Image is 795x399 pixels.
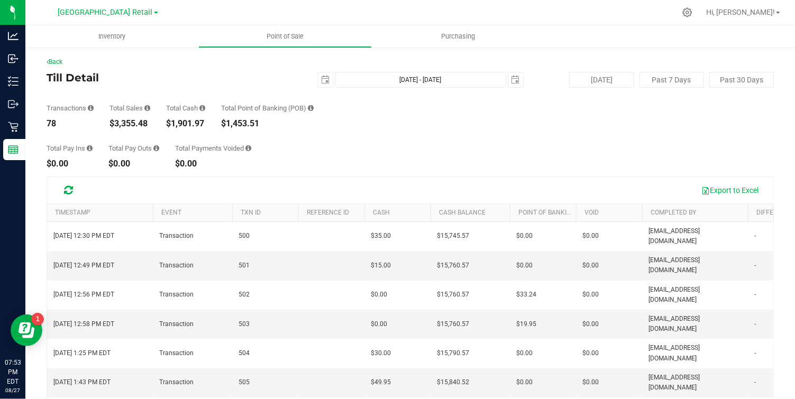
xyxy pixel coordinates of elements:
inline-svg: Inventory [8,76,19,87]
span: 505 [239,377,250,387]
a: Purchasing [372,25,545,48]
i: Sum of all successful, non-voided payment transaction amounts (excluding tips and transaction fee... [144,105,150,112]
a: REFERENCE ID [307,209,349,216]
div: 78 [47,119,94,128]
span: $19.95 [516,319,536,329]
i: Sum of all cash pay-ins added to the till within the date range. [87,145,93,152]
span: $0.00 [582,348,599,358]
span: Point of Sale [252,32,318,41]
span: - [754,377,756,387]
span: [DATE] 12:30 PM EDT [53,231,114,241]
span: $30.00 [371,348,391,358]
span: 500 [239,231,250,241]
span: [DATE] 12:49 PM EDT [53,261,114,271]
span: $0.00 [582,231,599,241]
div: Total Sales [109,105,150,112]
span: select [318,72,333,87]
h4: Till Detail [47,72,289,83]
i: Sum of all voided payment transaction amounts (excluding tips and transaction fees) within the da... [245,145,251,152]
span: Inventory [84,32,140,41]
iframe: Resource center unread badge [31,313,44,326]
span: $33.24 [516,290,536,300]
i: Sum of the successful, non-voided point-of-banking payment transaction amounts, both via payment ... [308,105,314,112]
a: TXN ID [241,209,261,216]
div: Total Payments Voided [175,145,251,152]
a: Completed By [651,209,696,216]
span: [EMAIL_ADDRESS][DOMAIN_NAME] [648,373,742,393]
span: 501 [239,261,250,271]
span: 503 [239,319,250,329]
span: [EMAIL_ADDRESS][DOMAIN_NAME] [648,226,742,246]
span: [GEOGRAPHIC_DATA] Retail [58,8,153,17]
span: $0.00 [371,290,387,300]
i: Sum of all successful, non-voided cash payment transaction amounts (excluding tips and transactio... [199,105,205,112]
span: [DATE] 1:25 PM EDT [53,348,111,358]
div: $1,453.51 [221,119,314,128]
inline-svg: Retail [8,122,19,132]
span: $49.95 [371,377,391,387]
div: $0.00 [47,160,93,168]
button: Past 30 Days [709,72,774,88]
inline-svg: Analytics [8,31,19,41]
i: Count of all successful payment transactions, possibly including voids, refunds, and cash-back fr... [88,105,94,112]
span: $15.00 [371,261,391,271]
span: Hi, [PERSON_NAME]! [706,8,775,16]
div: Total Point of Banking (POB) [221,105,314,112]
div: Manage settings [681,7,694,17]
button: Past 7 Days [639,72,704,88]
button: [DATE] [569,72,634,88]
span: $35.00 [371,231,391,241]
span: $15,745.57 [437,231,469,241]
div: Transactions [47,105,94,112]
button: Export to Excel [695,181,765,199]
a: Timestamp [55,209,90,216]
a: Cash [373,209,390,216]
span: $0.00 [516,231,533,241]
a: Difference [756,209,793,216]
span: - [754,231,756,241]
inline-svg: Outbound [8,99,19,109]
p: 08/27 [5,386,21,394]
span: Transaction [159,261,194,271]
span: $0.00 [582,290,599,300]
div: $3,355.48 [109,119,150,128]
span: - [754,290,756,300]
span: $0.00 [516,261,533,271]
span: [EMAIL_ADDRESS][DOMAIN_NAME] [648,314,742,334]
span: [EMAIL_ADDRESS][DOMAIN_NAME] [648,343,742,363]
span: 502 [239,290,250,300]
div: $0.00 [175,160,251,168]
span: 504 [239,348,250,358]
span: $15,840.52 [437,377,469,387]
a: Event [161,209,181,216]
span: Purchasing [427,32,489,41]
span: - [754,261,756,271]
span: - [754,348,756,358]
inline-svg: Reports [8,144,19,155]
span: [DATE] 12:56 PM EDT [53,290,114,300]
span: $15,790.57 [437,348,469,358]
div: Total Pay Ins [47,145,93,152]
span: [EMAIL_ADDRESS][DOMAIN_NAME] [648,255,742,275]
div: Total Cash [166,105,205,112]
div: Total Pay Outs [108,145,159,152]
div: $1,901.97 [166,119,205,128]
span: $0.00 [582,377,599,387]
a: Cash Balance [439,209,486,216]
span: Transaction [159,231,194,241]
span: [DATE] 1:43 PM EDT [53,377,111,387]
span: - [754,319,756,329]
inline-svg: Inbound [8,53,19,64]
span: $15,760.57 [437,319,469,329]
span: select [508,72,523,87]
span: Transaction [159,377,194,387]
span: Transaction [159,319,194,329]
iframe: Resource center [11,314,42,346]
span: Transaction [159,290,194,300]
a: Void [584,209,599,216]
span: Transaction [159,348,194,358]
p: 07:53 PM EDT [5,358,21,386]
a: Back [47,58,62,66]
a: Point of Banking (POB) [518,209,593,216]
